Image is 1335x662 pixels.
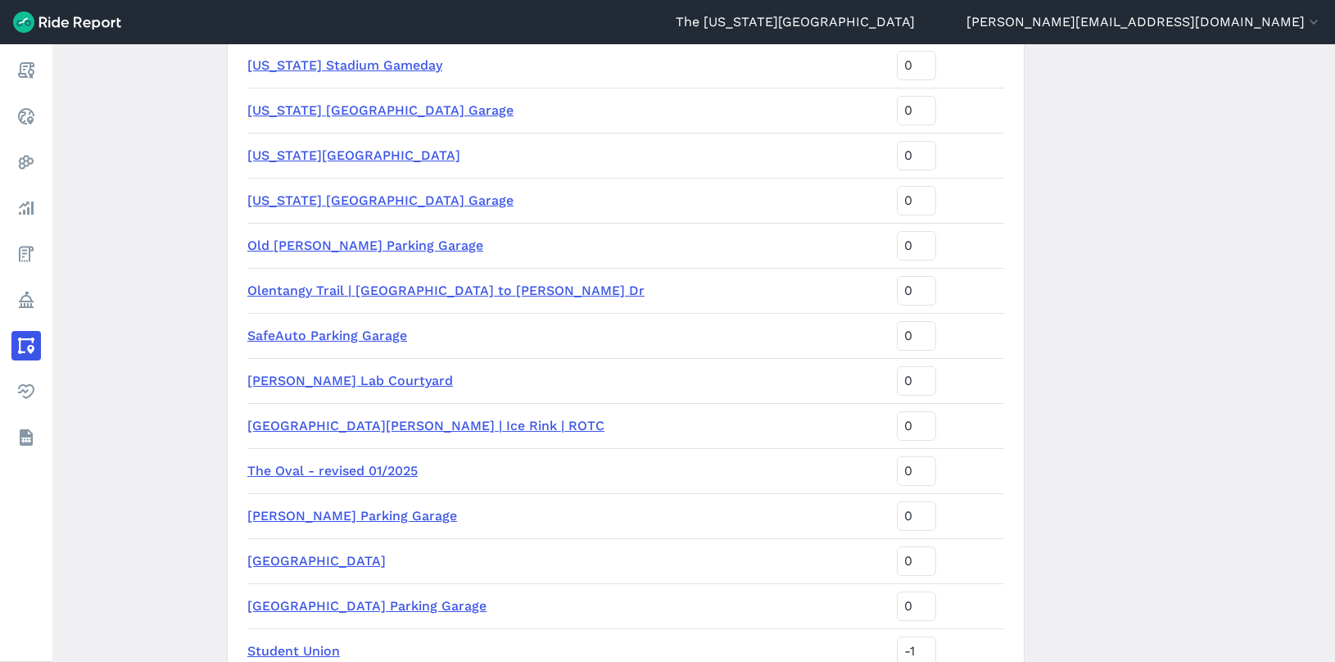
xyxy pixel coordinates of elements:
[247,598,486,614] a: [GEOGRAPHIC_DATA] Parking Garage
[11,102,41,131] a: Realtime
[11,331,41,360] a: Areas
[247,463,418,478] a: The Oval - revised 01/2025
[247,238,483,253] a: Old [PERSON_NAME] Parking Garage
[11,193,41,223] a: Analyze
[247,553,386,569] a: [GEOGRAPHIC_DATA]
[247,193,514,208] a: [US_STATE] [GEOGRAPHIC_DATA] Garage
[11,239,41,269] a: Fees
[247,643,340,659] a: Student Union
[11,147,41,177] a: Heatmaps
[11,377,41,406] a: Health
[247,508,457,524] a: [PERSON_NAME] Parking Garage
[966,12,1322,32] button: [PERSON_NAME][EMAIL_ADDRESS][DOMAIN_NAME]
[247,147,460,163] a: [US_STATE][GEOGRAPHIC_DATA]
[247,102,514,118] a: [US_STATE] [GEOGRAPHIC_DATA] Garage
[11,285,41,315] a: Policy
[13,11,121,33] img: Ride Report
[11,423,41,452] a: Datasets
[247,373,453,388] a: [PERSON_NAME] Lab Courtyard
[676,12,915,32] a: The [US_STATE][GEOGRAPHIC_DATA]
[247,283,645,298] a: Olentangy Trail | [GEOGRAPHIC_DATA] to [PERSON_NAME] Dr
[247,328,407,343] a: SafeAuto Parking Garage
[247,418,604,433] a: [GEOGRAPHIC_DATA][PERSON_NAME] | Ice Rink | ROTC
[247,57,442,73] a: [US_STATE] Stadium Gameday
[11,56,41,85] a: Report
